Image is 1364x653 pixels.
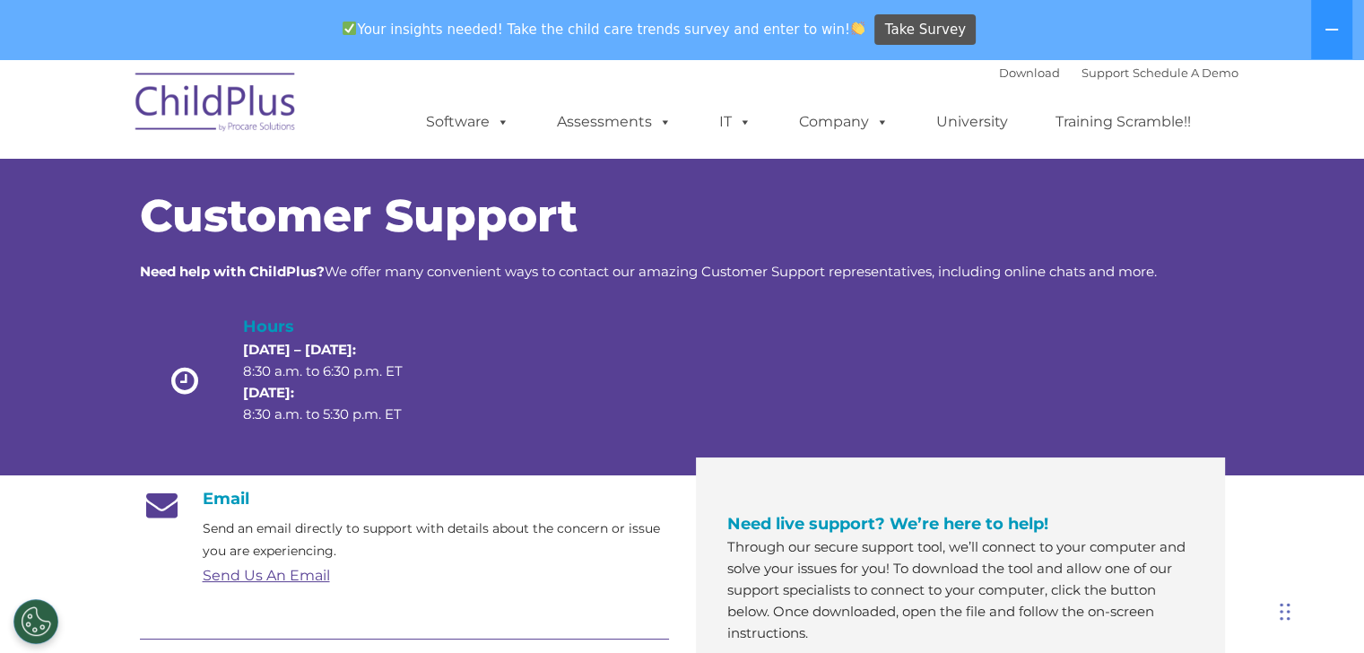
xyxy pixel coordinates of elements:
[140,188,578,243] span: Customer Support
[874,14,976,46] a: Take Survey
[140,489,669,509] h4: Email
[13,599,58,644] button: Cookies Settings
[203,567,330,584] a: Send Us An Email
[918,104,1026,140] a: University
[243,341,356,358] strong: [DATE] – [DATE]:
[701,104,769,140] a: IT
[781,104,907,140] a: Company
[243,314,433,339] h4: Hours
[408,104,527,140] a: Software
[140,263,325,280] strong: Need help with ChildPlus?
[1280,585,1290,639] div: Drag
[851,22,864,35] img: 👏
[243,339,433,425] p: 8:30 a.m. to 6:30 p.m. ET 8:30 a.m. to 5:30 p.m. ET
[140,263,1157,280] span: We offer many convenient ways to contact our amazing Customer Support representatives, including ...
[727,536,1194,644] p: Through our secure support tool, we’ll connect to your computer and solve your issues for you! To...
[335,12,873,47] span: Your insights needed! Take the child care trends survey and enter to win!
[885,14,966,46] span: Take Survey
[539,104,690,140] a: Assessments
[243,384,294,401] strong: [DATE]:
[727,514,1048,534] span: Need live support? We’re here to help!
[126,60,306,150] img: ChildPlus by Procare Solutions
[343,22,356,35] img: ✅
[203,518,669,562] p: Send an email directly to support with details about the concern or issue you are experiencing.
